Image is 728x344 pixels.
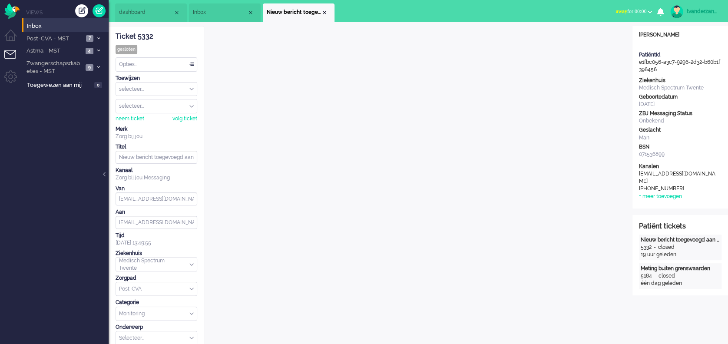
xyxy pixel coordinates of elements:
[27,22,109,30] span: Inbox
[659,272,675,280] div: closed
[116,174,197,182] div: Zorg bij jou Messaging
[116,126,197,133] div: Merk
[116,232,197,247] div: [DATE] 13:49:55
[86,48,93,54] span: 4
[267,9,321,16] span: Nieuw bericht toegevoegd aan gesprek
[639,143,721,151] div: BSN
[116,143,197,151] div: Titel
[119,9,173,16] span: dashboard
[25,47,83,55] span: Astma - MST
[639,93,721,101] div: Geboortedatum
[687,7,719,16] div: tvanderzanden
[4,6,20,12] a: Omnidesk
[263,3,334,22] li: 5332
[641,272,652,280] div: 5184
[116,299,197,306] div: Categorie
[86,35,93,42] span: 7
[189,3,261,22] li: View
[25,35,83,43] span: Post-CVA - MST
[639,51,721,59] div: PatiëntId
[116,45,137,54] div: gesloten
[25,21,109,30] a: Inbox
[641,265,720,272] div: Meting buiten grenswaarden
[116,208,197,216] div: Aan
[615,8,627,14] span: away
[639,222,721,232] div: Patiënt tickets
[116,275,197,282] div: Zorgpad
[658,244,675,251] div: closed
[116,250,197,257] div: Ziekenhuis
[4,30,24,49] li: Dashboard menu
[116,32,197,42] div: Ticket 5332
[641,280,720,287] div: één dag geleden
[639,151,721,158] div: 071536899
[639,84,721,92] div: Medisch Spectrum Twente
[193,9,247,16] span: Inbox
[639,193,682,200] div: + meer toevoegen
[4,70,24,90] li: Admin menu
[639,170,717,185] div: [EMAIL_ADDRESS][DOMAIN_NAME]
[639,185,717,192] div: [PHONE_NUMBER]
[670,5,683,18] img: avatar
[75,4,88,17] div: Creëer ticket
[3,3,411,19] body: Rich Text Area. Press ALT-0 for help.
[610,5,657,18] button: awayfor 00:00
[94,82,102,89] span: 0
[639,101,721,108] div: [DATE]
[116,82,197,96] div: Assign Group
[25,80,109,89] a: Toegewezen aan mij 0
[27,81,92,89] span: Toegewezen aan mij
[632,31,728,39] div: [PERSON_NAME]
[172,115,197,122] div: volg ticket
[639,163,721,170] div: Kanalen
[641,244,652,251] div: 5332
[25,60,83,76] span: Zwangerschapsdiabetes - MST
[116,232,197,239] div: Tijd
[4,50,24,69] li: Tickets menu
[639,77,721,84] div: Ziekenhuis
[652,244,658,251] div: -
[652,272,659,280] div: -
[116,133,197,140] div: Zorg bij jou
[26,9,109,16] li: Views
[247,9,254,16] div: Close tab
[116,115,144,122] div: neem ticket
[116,99,197,113] div: Assign User
[4,3,20,19] img: flow_omnibird.svg
[641,236,720,244] div: Nieuw bericht toegevoegd aan gesprek
[632,51,728,73] div: e1fbc056-a3c7-9296-2d32-b60b1f396456
[641,251,720,258] div: 19 uur geleden
[639,110,721,117] div: ZBJ Messaging Status
[639,126,721,134] div: Geslacht
[668,5,719,18] a: tvanderzanden
[116,167,197,174] div: Kanaal
[116,185,197,192] div: Van
[639,134,721,142] div: Man
[93,4,106,17] a: Quick Ticket
[115,3,187,22] li: Dashboard
[610,3,657,22] li: awayfor 00:00
[116,324,197,331] div: Onderwerp
[615,8,646,14] span: for 00:00
[639,117,721,125] div: Onbekend
[321,9,328,16] div: Close tab
[116,75,197,82] div: Toewijzen
[173,9,180,16] div: Close tab
[86,64,93,71] span: 9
